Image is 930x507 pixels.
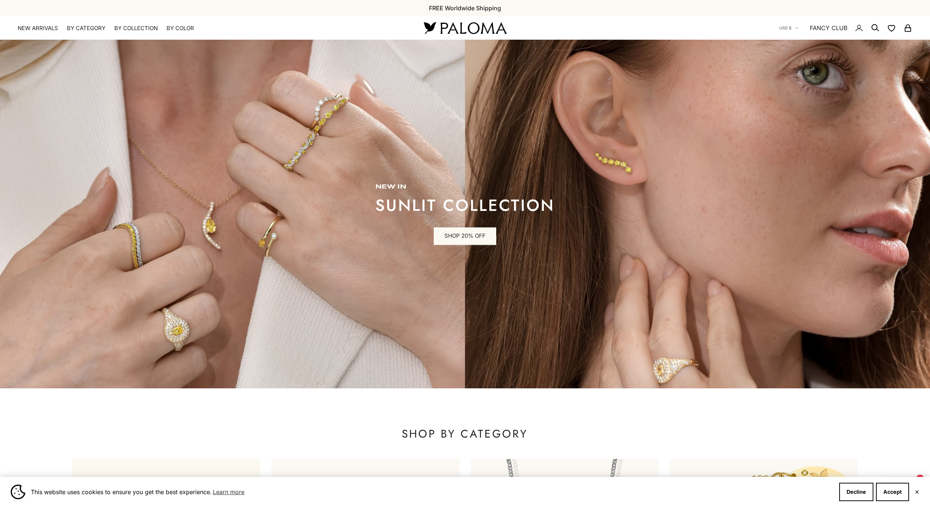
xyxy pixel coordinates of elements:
[11,485,25,499] img: Cookie banner
[779,25,799,31] button: USD $
[212,486,246,497] a: Learn more
[429,3,501,13] p: FREE Worldwide Shipping
[810,23,847,33] a: FANCY CLUB
[18,25,406,32] nav: Primary navigation
[779,16,912,40] nav: Secondary navigation
[67,25,105,32] summary: By Category
[915,490,919,494] button: Close
[375,198,555,213] p: sunlit collection
[167,25,194,32] summary: By Color
[375,183,555,191] p: new in
[114,25,158,32] summary: By Collection
[31,486,833,497] span: This website uses cookies to ensure you get the best experience.
[18,25,58,32] a: NEW ARRIVALS
[779,25,791,31] span: USD $
[839,483,873,501] button: Decline
[434,227,496,245] a: SHOP 20% OFF
[876,483,909,501] button: Accept
[72,427,858,441] p: SHOP BY CATEGORY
